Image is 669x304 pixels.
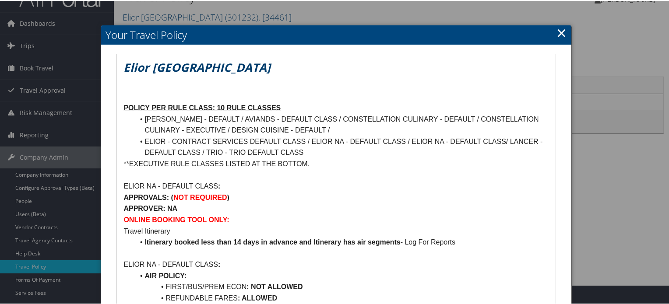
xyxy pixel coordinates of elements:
[218,182,220,189] strong: :
[134,113,549,135] li: [PERSON_NAME] - DEFAULT / AVIANDS - DEFAULT CLASS / CONSTELLATION CULINARY - DEFAULT / CONSTELLAT...
[556,23,567,41] a: Close
[123,180,549,191] p: ELIOR NA - DEFAULT CLASS
[144,271,187,279] strong: AIR POLICY:
[123,204,177,211] strong: APPROVER: NA
[123,225,549,236] p: Travel Itinerary
[173,193,227,200] strong: NOT REQUIRED
[123,258,549,269] p: ELIOR NA - DEFAULT CLASS
[123,59,271,74] em: Elior [GEOGRAPHIC_DATA]
[134,280,549,292] li: FIRST/BUS/PREM ECON
[123,103,281,111] u: POLICY PER RULE CLASS: 10 RULE CLASSES
[238,294,277,301] strong: : ALLOWED
[123,215,229,223] strong: ONLINE BOOKING TOOL ONLY:
[227,193,229,200] strong: )
[123,157,549,169] p: **EXECUTIVE RULE CLASSES LISTED AT THE BOTTOM.
[144,238,400,245] strong: Itinerary booked less than 14 days in advance and Itinerary has air segments
[218,260,220,267] strong: :
[134,292,549,303] li: REFUNDABLE FARES
[246,282,303,290] strong: : NOT ALLOWED
[134,236,549,247] li: - Log For Reports
[101,24,571,44] h2: Your Travel Policy
[134,135,549,157] li: ELIOR - CONTRACT SERVICES DEFAULT CLASS / ELIOR NA - DEFAULT CLASS / ELIOR NA - DEFAULT CLASS/ LA...
[123,193,173,200] strong: APPROVALS: (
